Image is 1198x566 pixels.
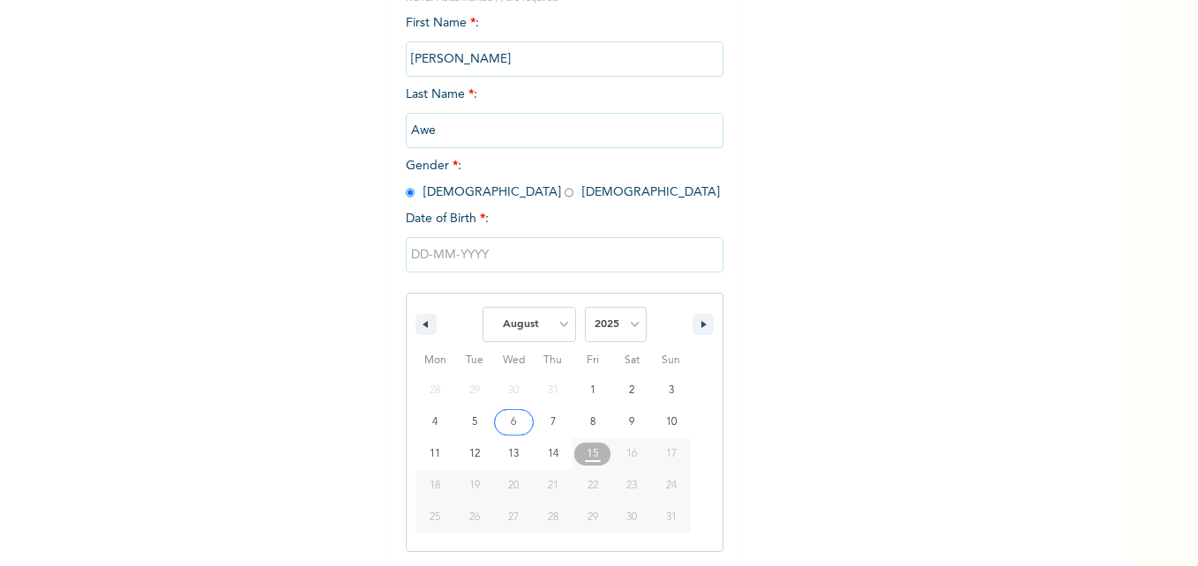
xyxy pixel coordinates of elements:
span: Tue [455,346,495,375]
span: 30 [626,502,637,533]
button: 23 [612,470,652,502]
button: 31 [651,502,691,533]
span: Last Name : [406,88,723,137]
span: 20 [508,470,519,502]
button: 5 [455,406,495,438]
span: 14 [548,438,558,470]
button: 19 [455,470,495,502]
span: 23 [626,470,637,502]
span: 1 [590,375,595,406]
button: 28 [534,502,573,533]
span: 7 [550,406,556,438]
button: 6 [494,406,534,438]
span: 16 [626,438,637,470]
span: 18 [430,470,440,502]
button: 2 [612,375,652,406]
button: 18 [416,470,455,502]
button: 1 [573,375,612,406]
span: 26 [469,502,480,533]
span: First Name : [406,17,723,65]
span: 27 [508,502,519,533]
button: 30 [612,502,652,533]
input: Enter your first name [406,41,723,77]
span: 31 [666,502,677,533]
span: 24 [666,470,677,502]
button: 4 [416,406,455,438]
span: Gender : [DEMOGRAPHIC_DATA] [DEMOGRAPHIC_DATA] [406,160,720,198]
span: 4 [432,406,438,438]
span: 11 [430,438,440,470]
span: Date of Birth : [406,210,489,228]
button: 11 [416,438,455,470]
button: 3 [651,375,691,406]
span: 15 [587,438,599,470]
span: 12 [469,438,480,470]
button: 26 [455,502,495,533]
button: 12 [455,438,495,470]
input: DD-MM-YYYY [406,237,723,272]
span: 21 [548,470,558,502]
span: 3 [669,375,674,406]
button: 7 [534,406,573,438]
button: 9 [612,406,652,438]
button: 24 [651,470,691,502]
button: 13 [494,438,534,470]
button: 29 [573,502,612,533]
button: 22 [573,470,612,502]
span: 2 [629,375,634,406]
span: Fri [573,346,612,375]
button: 27 [494,502,534,533]
button: 25 [416,502,455,533]
button: 20 [494,470,534,502]
span: Thu [534,346,573,375]
span: 28 [548,502,558,533]
span: 6 [511,406,516,438]
span: Sat [612,346,652,375]
span: 8 [590,406,595,438]
button: 14 [534,438,573,470]
button: 17 [651,438,691,470]
span: 22 [588,470,598,502]
span: 13 [508,438,519,470]
input: Enter your last name [406,113,723,148]
span: Mon [416,346,455,375]
span: Sun [651,346,691,375]
button: 16 [612,438,652,470]
button: 21 [534,470,573,502]
button: 8 [573,406,612,438]
button: 10 [651,406,691,438]
span: 9 [629,406,634,438]
span: 29 [588,502,598,533]
span: 5 [472,406,477,438]
span: 17 [666,438,677,470]
button: 15 [573,438,612,470]
span: 25 [430,502,440,533]
span: 10 [666,406,677,438]
span: 19 [469,470,480,502]
span: Wed [494,346,534,375]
